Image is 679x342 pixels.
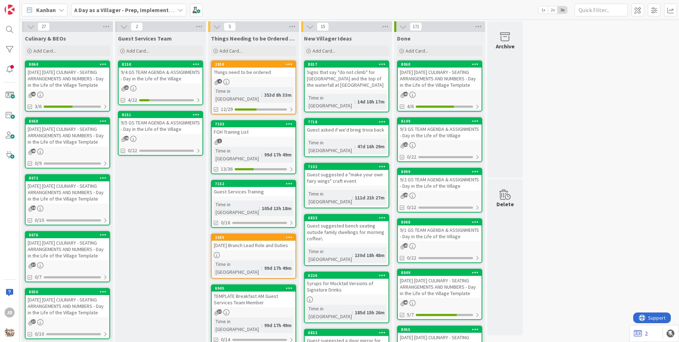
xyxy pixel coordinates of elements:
[128,96,137,104] span: 4/22
[403,193,408,197] span: 29
[119,112,202,118] div: 8151
[260,204,293,212] div: 105d 13h 18m
[398,219,482,241] div: 80989/1 GS TEAM AGENDA & ASSIGNMENTS - Day in the Life of the Village
[25,231,110,282] a: 8076[DATE] [DATE] CULINARY - SEATING ARRANGEMENTS AND NUMBERS - Day in the Life of the Village Te...
[308,62,389,67] div: 8017
[397,269,482,320] a: 8049[DATE] [DATE] CULINARY - SEATING ARRANGEMENTS AND NUMBERS - Day in the Life of the Village Te...
[307,94,354,109] div: Time in [GEOGRAPHIC_DATA]
[31,262,36,267] span: 37
[26,118,109,124] div: 8068
[575,4,628,16] input: Quick Filter...
[407,311,414,319] span: 5/7
[304,214,389,266] a: 6833Guest suggested bench seating outside family dwellings for morning coffee\Time in [GEOGRAPHIC...
[354,143,355,150] span: :
[38,22,50,31] span: 27
[398,124,482,140] div: 9/3 GS TEAM AGENDA & ASSIGNMENTS - Day in the Life of the Village
[25,288,110,339] a: 8050[DATE] [DATE] CULINARY - SEATING ARRANGEMENTS AND NUMBERS - Day in the Life of the Village Te...
[212,181,295,196] div: 7152Guest Services Training
[397,218,482,263] a: 80989/1 GS TEAM AGENDA & ASSIGNMENTS - Day in the Life of the Village0/22
[26,295,109,317] div: [DATE] [DATE] CULINARY - SEATING ARRANGEMENTS AND NUMBERS - Day in the Life of the Village Template
[212,121,295,127] div: 7103
[224,22,236,31] span: 5
[214,87,261,103] div: Time in [GEOGRAPHIC_DATA]
[261,91,262,99] span: :
[35,217,44,224] span: 0/10
[215,235,295,240] div: 2689
[212,285,295,307] div: 6945TEMPLATE Breakfast AM Guest Services Team Member
[407,254,416,262] span: 0/22
[25,117,110,169] a: 8068[DATE] [DATE] CULINARY - SEATING ARRANGEMENTS AND NUMBERS - Day in the Life of the Village Te...
[317,22,329,31] span: 15
[548,6,558,14] span: 2x
[305,125,389,134] div: Guest asked if we'd bring trivia back
[262,321,293,329] div: 99d 17h 49m
[212,292,295,307] div: TEMPLATE Breakfast AM Guest Services Team Member
[5,327,15,337] img: avatar
[407,103,414,110] span: 4/6
[122,62,202,67] div: 8150
[305,272,389,294] div: 6226Syrups for Mocktail Versions of Signature Drinks
[29,176,109,181] div: 8072
[305,119,389,125] div: 7718
[215,286,295,291] div: 6945
[305,164,389,170] div: 7102
[261,151,262,159] span: :
[119,61,202,68] div: 8150
[217,139,222,143] span: 1
[305,68,389,90] div: Signs that say "do not climb" for [GEOGRAPHIC_DATA] and the top of the waterfall at [GEOGRAPHIC_D...
[122,112,202,117] div: 8151
[307,190,352,205] div: Time in [GEOGRAPHIC_DATA]
[634,329,648,338] a: 2
[305,215,389,243] div: 6833Guest suggested bench seating outside family dwellings for morning coffee\
[398,169,482,175] div: 8099
[401,119,482,124] div: 8149
[410,22,422,31] span: 171
[403,243,408,248] span: 29
[401,220,482,225] div: 8098
[304,272,389,323] a: 6226Syrups for Mocktail Versions of Signature DrinksTime in [GEOGRAPHIC_DATA]:185d 15h 26m
[35,103,42,110] span: 3/6
[398,61,482,90] div: 8060[DATE] [DATE] CULINARY - SEATING ARRANGEMENTS AND NUMBERS - Day in the Life of the Village Te...
[406,48,428,54] span: Add Card...
[398,169,482,191] div: 80999/2 GS TEAM AGENDA & ASSIGNMENTS - Day in the Life of the Village
[212,187,295,196] div: Guest Services Training
[219,48,242,54] span: Add Card...
[25,35,66,42] span: Culinary & BEOs
[118,35,172,42] span: Guest Services Team
[126,48,149,54] span: Add Card...
[31,149,36,153] span: 40
[215,181,295,186] div: 7152
[305,119,389,134] div: 7718Guest asked if we'd bring trivia back
[26,238,109,260] div: [DATE] [DATE] CULINARY - SEATING ARRANGEMENTS AND NUMBERS - Day in the Life of the Village Template
[307,305,352,320] div: Time in [GEOGRAPHIC_DATA]
[355,98,386,106] div: 14d 18h 17m
[217,79,222,84] span: 4
[212,234,295,250] div: 2689[DATE] Brunch Lead Role and Duties
[305,170,389,186] div: Guest suggested a "make your own fairy wings" craft event
[119,68,202,83] div: 9/4 GS TEAM AGENDA & ASSIGNMENTS - Day in the Life of the Village
[538,6,548,14] span: 1x
[33,48,56,54] span: Add Card...
[496,200,514,208] div: Delete
[212,61,295,68] div: 2858
[25,60,110,112] a: 8064[DATE] [DATE] CULINARY - SEATING ARRANGEMENTS AND NUMBERS - Day in the Life of the Village Te...
[31,92,36,96] span: 41
[212,234,295,241] div: 2689
[5,5,15,15] img: Visit kanbanzone.com
[124,85,129,90] span: 21
[261,321,262,329] span: :
[128,147,137,154] span: 0/22
[401,270,482,275] div: 8049
[131,22,143,31] span: 2
[124,136,129,140] span: 18
[212,121,295,137] div: 7103FOH Training List
[212,61,295,77] div: 2858Things need to be ordered
[304,118,389,157] a: 7718Guest asked if we'd bring trivia backTime in [GEOGRAPHIC_DATA]:47d 16h 29m
[398,269,482,298] div: 8049[DATE] [DATE] CULINARY - SEATING ARRANGEMENTS AND NUMBERS - Day in the Life of the Village Te...
[35,330,44,338] span: 0/10
[397,117,482,162] a: 81499/3 GS TEAM AGENDA & ASSIGNMENTS - Day in the Life of the Village0/22
[261,264,262,272] span: :
[26,61,109,68] div: 8064
[214,260,261,276] div: Time in [GEOGRAPHIC_DATA]
[26,118,109,146] div: 8068[DATE] [DATE] CULINARY - SEATING ARRANGEMENTS AND NUMBERS - Day in the Life of the Village Te...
